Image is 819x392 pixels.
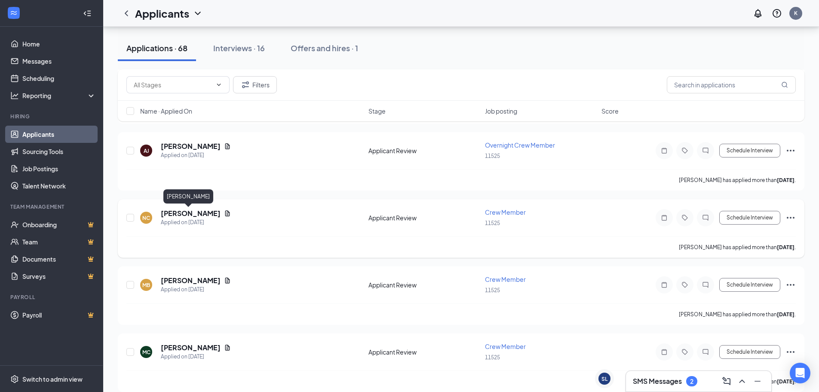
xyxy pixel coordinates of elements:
[785,280,796,290] svg: Ellipses
[142,281,150,289] div: MB
[700,214,711,221] svg: ChatInactive
[215,81,222,88] svg: ChevronDown
[781,81,788,88] svg: MagnifyingGlass
[22,250,96,268] a: DocumentsCrown
[735,374,749,388] button: ChevronUp
[700,147,711,154] svg: ChatInactive
[224,143,231,150] svg: Document
[485,107,517,115] span: Job posting
[485,153,500,159] span: 11525
[22,233,96,250] a: TeamCrown
[9,9,18,17] svg: WorkstreamLogo
[785,347,796,357] svg: Ellipses
[161,352,231,361] div: Applied on [DATE]
[633,377,682,386] h3: SMS Messages
[368,348,480,356] div: Applicant Review
[22,70,96,87] a: Scheduling
[22,52,96,70] a: Messages
[700,281,711,288] svg: ChatInactive
[161,285,231,294] div: Applied on [DATE]
[772,8,782,19] svg: QuestionInfo
[485,141,555,149] span: Overnight Crew Member
[680,147,690,154] svg: Tag
[10,203,94,210] div: Team Management
[785,213,796,223] svg: Ellipses
[659,281,669,288] svg: Note
[485,343,526,350] span: Crew Member
[22,143,96,160] a: Sourcing Tools
[22,306,96,324] a: PayrollCrown
[777,378,794,385] b: [DATE]
[680,281,690,288] svg: Tag
[601,107,619,115] span: Score
[10,91,19,100] svg: Analysis
[737,376,747,386] svg: ChevronUp
[22,177,96,194] a: Talent Network
[719,211,780,225] button: Schedule Interview
[22,160,96,177] a: Job Postings
[140,107,192,115] span: Name · Applied On
[679,244,796,251] p: [PERSON_NAME] has applied more than .
[485,220,500,226] span: 11525
[161,276,221,285] h5: [PERSON_NAME]
[659,214,669,221] svg: Note
[10,293,94,301] div: Payroll
[22,375,83,383] div: Switch to admin view
[719,144,780,157] button: Schedule Interview
[777,244,794,250] b: [DATE]
[10,375,19,383] svg: Settings
[10,113,94,120] div: Hiring
[485,275,526,283] span: Crew Member
[719,345,780,359] button: Schedule Interview
[659,147,669,154] svg: Note
[213,43,265,53] div: Interviews · 16
[753,8,763,19] svg: Notifications
[161,151,231,160] div: Applied on [DATE]
[679,311,796,318] p: [PERSON_NAME] has applied more than .
[751,374,764,388] button: Minimize
[667,76,796,93] input: Search in applications
[22,91,96,100] div: Reporting
[368,213,480,222] div: Applicant Review
[659,349,669,355] svg: Note
[193,8,203,19] svg: ChevronDown
[719,278,780,292] button: Schedule Interview
[240,80,251,90] svg: Filter
[142,349,150,356] div: MC
[291,43,358,53] div: Offers and hires · 1
[163,189,213,204] div: [PERSON_NAME]
[135,6,189,21] h1: Applicants
[224,210,231,217] svg: Document
[142,214,150,222] div: NC
[680,349,690,355] svg: Tag
[22,35,96,52] a: Home
[368,281,480,289] div: Applicant Review
[680,214,690,221] svg: Tag
[720,374,733,388] button: ComposeMessage
[679,176,796,184] p: [PERSON_NAME] has applied more than .
[121,8,132,19] svg: ChevronLeft
[785,145,796,156] svg: Ellipses
[22,126,96,143] a: Applicants
[485,208,526,216] span: Crew Member
[161,209,221,218] h5: [PERSON_NAME]
[777,177,794,183] b: [DATE]
[233,76,277,93] button: Filter Filters
[485,354,500,361] span: 11525
[134,80,212,90] input: All Stages
[224,344,231,351] svg: Document
[83,9,92,18] svg: Collapse
[721,376,732,386] svg: ComposeMessage
[161,142,221,151] h5: [PERSON_NAME]
[777,311,794,318] b: [DATE]
[700,349,711,355] svg: ChatInactive
[161,343,221,352] h5: [PERSON_NAME]
[161,218,231,227] div: Applied on [DATE]
[224,277,231,284] svg: Document
[690,378,693,385] div: 2
[794,9,798,17] div: K
[368,146,480,155] div: Applicant Review
[368,107,386,115] span: Stage
[485,287,500,293] span: 11525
